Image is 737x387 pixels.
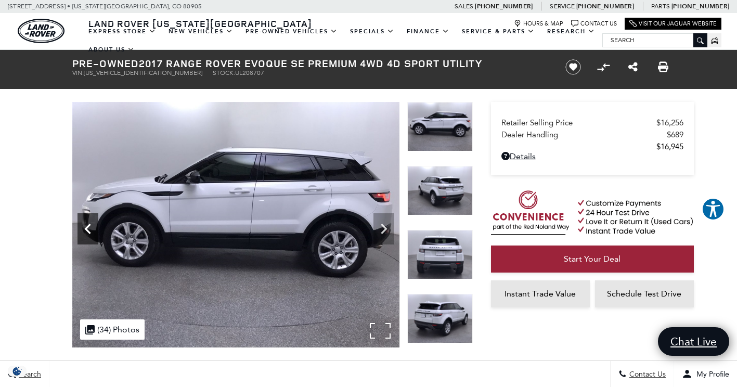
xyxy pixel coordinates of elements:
a: $16,945 [501,142,683,151]
span: Chat Live [665,334,722,349]
span: $16,945 [656,142,683,151]
section: Click to Open Cookie Consent Modal [5,366,29,377]
a: Print this Pre-Owned 2017 Range Rover Evoque SE Premium 4WD 4D Sport Utility [658,61,668,73]
span: Land Rover [US_STATE][GEOGRAPHIC_DATA] [88,17,312,30]
a: Hours & Map [514,20,563,28]
button: Explore your accessibility options [702,198,725,221]
button: Open user profile menu [674,361,737,387]
strong: Pre-Owned [72,56,139,70]
div: (34) Photos [80,319,145,340]
a: Service & Parts [456,22,541,41]
span: Schedule Test Drive [607,289,681,299]
input: Search [603,34,707,46]
span: $689 [667,130,683,139]
a: Share this Pre-Owned 2017 Range Rover Evoque SE Premium 4WD 4D Sport Utility [628,61,638,73]
span: VIN: [72,69,84,76]
span: $16,256 [656,118,683,127]
img: Opt-Out Icon [5,366,29,377]
a: [PHONE_NUMBER] [671,2,729,10]
a: New Vehicles [162,22,239,41]
aside: Accessibility Help Desk [702,198,725,223]
span: My Profile [692,370,729,379]
img: Used 2017 White Land Rover SE Premium image 13 [407,294,473,343]
a: Land Rover [US_STATE][GEOGRAPHIC_DATA] [82,17,318,30]
span: Sales [455,3,473,10]
img: Used 2017 White Land Rover SE Premium image 10 [407,102,473,151]
span: Start Your Deal [564,254,620,264]
span: Parts [651,3,670,10]
a: Schedule Test Drive [595,280,694,307]
a: [PHONE_NUMBER] [576,2,634,10]
span: Retailer Selling Price [501,118,656,127]
a: Chat Live [658,327,729,356]
a: Research [541,22,601,41]
a: Dealer Handling $689 [501,130,683,139]
img: Land Rover [18,19,64,43]
span: Stock: [213,69,235,76]
a: Finance [400,22,456,41]
div: Next [373,213,394,244]
a: Specials [344,22,400,41]
img: Used 2017 White Land Rover SE Premium image 10 [72,102,399,347]
a: Retailer Selling Price $16,256 [501,118,683,127]
a: [STREET_ADDRESS] • [US_STATE][GEOGRAPHIC_DATA], CO 80905 [8,3,202,10]
img: Used 2017 White Land Rover SE Premium image 11 [407,166,473,215]
span: Instant Trade Value [505,289,576,299]
a: Pre-Owned Vehicles [239,22,344,41]
a: EXPRESS STORE [82,22,162,41]
a: [PHONE_NUMBER] [475,2,533,10]
a: Visit Our Jaguar Website [629,20,717,28]
span: [US_VEHICLE_IDENTIFICATION_NUMBER] [84,69,202,76]
div: Previous [77,213,98,244]
span: Contact Us [627,370,666,379]
img: Used 2017 White Land Rover SE Premium image 12 [407,230,473,279]
button: Compare Vehicle [596,59,611,75]
a: About Us [82,41,141,59]
a: land-rover [18,19,64,43]
a: Details [501,151,683,161]
h1: 2017 Range Rover Evoque SE Premium 4WD 4D Sport Utility [72,58,548,69]
span: Service [550,3,574,10]
a: Instant Trade Value [491,280,590,307]
span: UL208707 [235,69,264,76]
button: Save vehicle [562,59,585,75]
a: Start Your Deal [491,246,694,273]
a: Contact Us [571,20,617,28]
span: Dealer Handling [501,130,667,139]
nav: Main Navigation [82,22,602,59]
